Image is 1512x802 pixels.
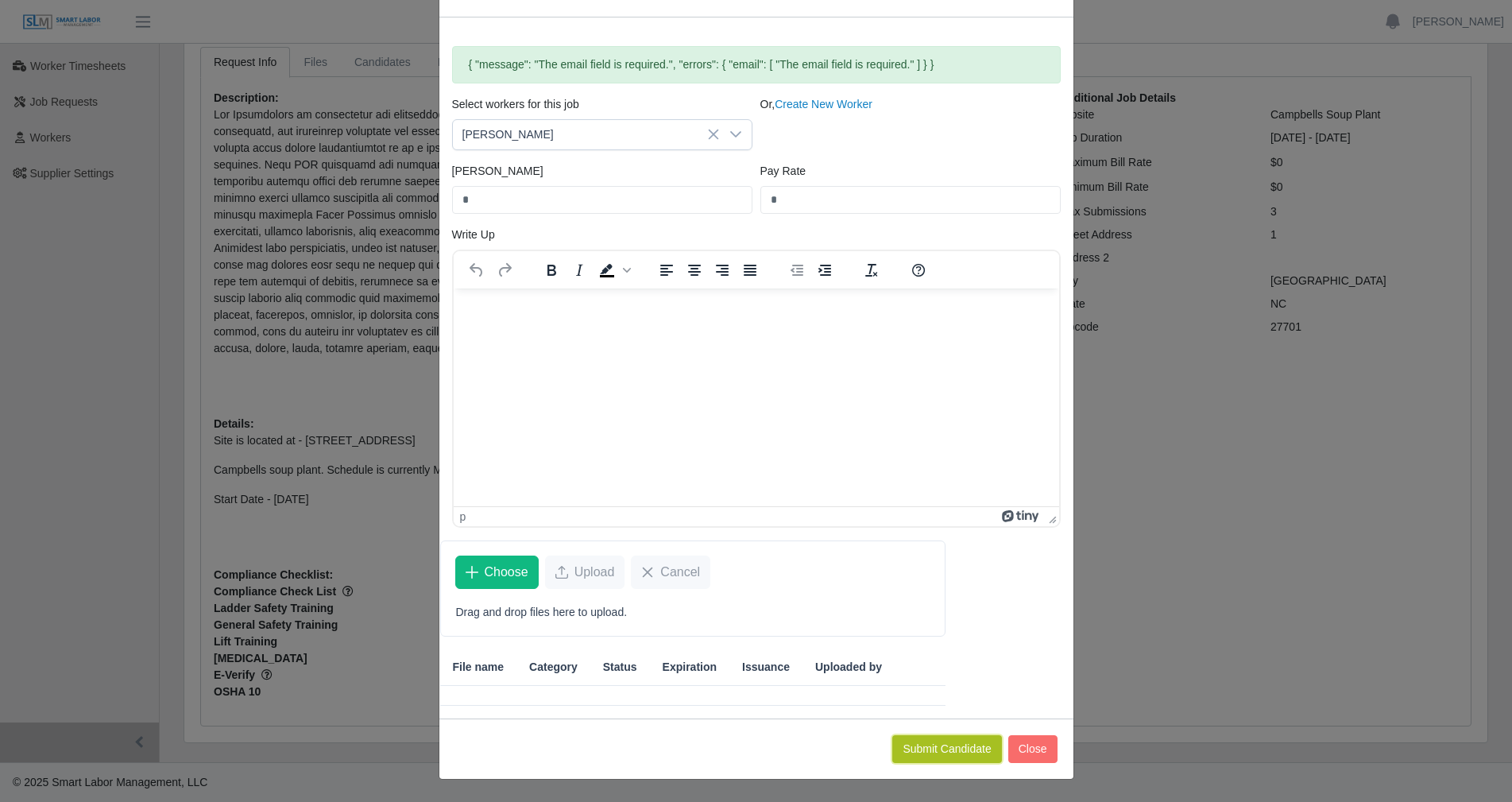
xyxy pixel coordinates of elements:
label: Pay Rate [760,163,806,180]
div: Press the Up and Down arrow keys to resize the editor. [1042,507,1059,526]
div: p [460,510,466,523]
span: Uploaded by [815,659,882,676]
button: Decrease indent [783,259,810,281]
span: Upload [574,563,615,582]
button: Close [1008,735,1058,763]
button: Justify [737,259,764,281]
div: { "message": "The email field is required.", "errors": { "email": [ "The email field is required.... [452,46,1061,83]
button: Choose [455,556,539,589]
span: Raul Flores [453,120,720,149]
button: Submit Candidate [892,735,1001,763]
a: Powered by Tiny [1002,510,1042,523]
iframe: Rich Text Area [454,289,1059,506]
button: Align left [653,259,680,281]
span: Choose [485,563,528,582]
button: Upload [545,556,625,589]
button: Cancel [631,556,710,589]
span: Status [603,659,637,676]
button: Clear formatting [858,259,885,281]
button: Undo [463,259,490,281]
div: Background color Black [594,259,633,281]
button: Bold [538,259,565,281]
button: Align center [681,259,708,281]
label: Select workers for this job [452,96,579,113]
span: Expiration [663,659,717,676]
p: Drag and drop files here to upload. [456,604,930,621]
span: Cancel [660,563,700,582]
button: Increase indent [811,259,838,281]
span: Issuance [742,659,790,676]
label: [PERSON_NAME] [452,163,543,180]
button: Help [905,259,932,281]
span: File name [453,659,505,676]
button: Italic [566,259,593,281]
span: Category [529,659,578,676]
a: Create New Worker [775,98,872,110]
button: Align right [709,259,736,281]
label: Write Up [452,227,495,243]
button: Redo [491,259,518,281]
div: Or, [756,96,1065,150]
